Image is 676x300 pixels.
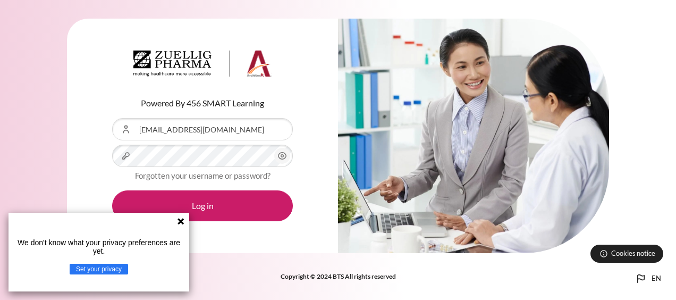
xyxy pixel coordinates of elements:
[70,264,128,274] button: Set your privacy
[133,51,272,77] img: Architeck
[652,273,661,284] span: en
[13,238,185,255] p: We don't know what your privacy preferences are yet.
[112,97,293,110] p: Powered By 456 SMART Learning
[630,268,665,289] button: Languages
[112,190,293,221] button: Log in
[590,245,663,263] button: Cookies notice
[281,272,396,280] strong: Copyright © 2024 BTS All rights reserved
[135,171,271,180] a: Forgotten your username or password?
[611,248,655,259] span: Cookies notice
[112,118,293,140] input: Username or Email Address
[133,51,272,81] a: Architeck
